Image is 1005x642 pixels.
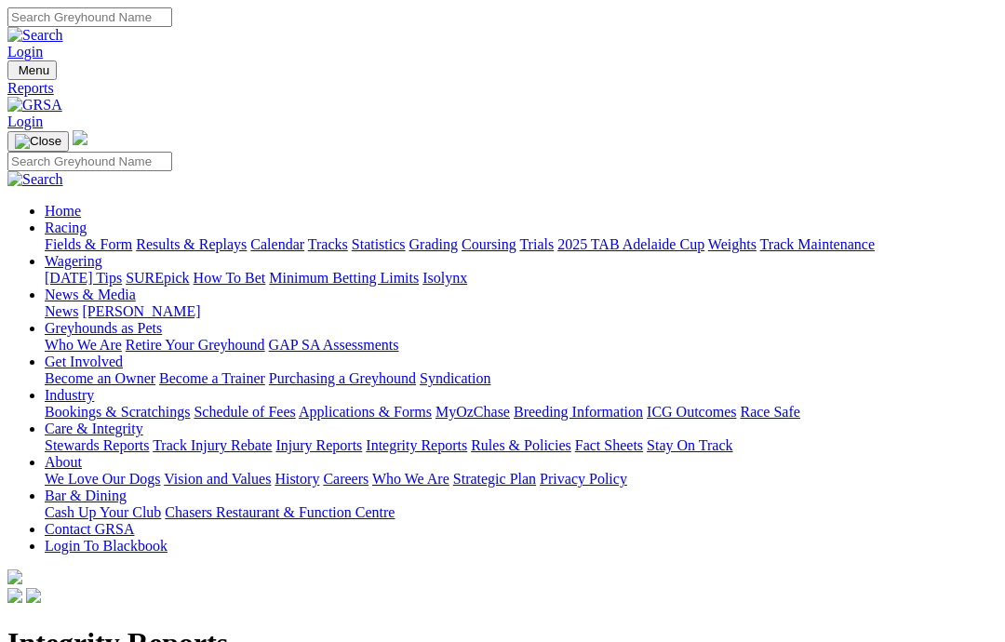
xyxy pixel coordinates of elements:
[7,80,998,97] a: Reports
[194,270,266,286] a: How To Bet
[45,320,162,336] a: Greyhounds as Pets
[471,437,571,453] a: Rules & Policies
[159,370,265,386] a: Become a Trainer
[462,236,516,252] a: Coursing
[323,471,368,487] a: Careers
[45,387,94,403] a: Industry
[366,437,467,453] a: Integrity Reports
[453,471,536,487] a: Strategic Plan
[740,404,799,420] a: Race Safe
[540,471,627,487] a: Privacy Policy
[420,370,490,386] a: Syndication
[422,270,467,286] a: Isolynx
[45,236,132,252] a: Fields & Form
[7,131,69,152] button: Toggle navigation
[45,253,102,269] a: Wagering
[308,236,348,252] a: Tracks
[372,471,449,487] a: Who We Are
[45,337,122,353] a: Who We Are
[82,303,200,319] a: [PERSON_NAME]
[7,60,57,80] button: Toggle navigation
[557,236,704,252] a: 2025 TAB Adelaide Cup
[275,437,362,453] a: Injury Reports
[19,63,49,77] span: Menu
[45,220,87,235] a: Racing
[164,471,271,487] a: Vision and Values
[7,171,63,188] img: Search
[45,437,149,453] a: Stewards Reports
[299,404,432,420] a: Applications & Forms
[7,569,22,584] img: logo-grsa-white.png
[760,236,875,252] a: Track Maintenance
[45,270,998,287] div: Wagering
[7,152,172,171] input: Search
[26,588,41,603] img: twitter.svg
[7,114,43,129] a: Login
[352,236,406,252] a: Statistics
[73,130,87,145] img: logo-grsa-white.png
[45,421,143,436] a: Care & Integrity
[126,270,189,286] a: SUREpick
[45,471,160,487] a: We Love Our Dogs
[45,236,998,253] div: Racing
[45,404,190,420] a: Bookings & Scratchings
[519,236,554,252] a: Trials
[45,454,82,470] a: About
[45,521,134,537] a: Contact GRSA
[194,404,295,420] a: Schedule of Fees
[45,303,78,319] a: News
[45,303,998,320] div: News & Media
[45,287,136,302] a: News & Media
[708,236,757,252] a: Weights
[126,337,265,353] a: Retire Your Greyhound
[45,538,167,554] a: Login To Blackbook
[275,471,319,487] a: History
[575,437,643,453] a: Fact Sheets
[45,404,998,421] div: Industry
[45,504,161,520] a: Cash Up Your Club
[7,97,62,114] img: GRSA
[45,337,998,354] div: Greyhounds as Pets
[45,354,123,369] a: Get Involved
[7,27,63,44] img: Search
[45,488,127,503] a: Bar & Dining
[409,236,458,252] a: Grading
[45,437,998,454] div: Care & Integrity
[153,437,272,453] a: Track Injury Rebate
[45,203,81,219] a: Home
[45,504,998,521] div: Bar & Dining
[647,437,732,453] a: Stay On Track
[45,471,998,488] div: About
[7,588,22,603] img: facebook.svg
[45,370,155,386] a: Become an Owner
[7,7,172,27] input: Search
[269,370,416,386] a: Purchasing a Greyhound
[514,404,643,420] a: Breeding Information
[250,236,304,252] a: Calendar
[45,370,998,387] div: Get Involved
[7,44,43,60] a: Login
[165,504,395,520] a: Chasers Restaurant & Function Centre
[136,236,247,252] a: Results & Replays
[15,134,61,149] img: Close
[45,270,122,286] a: [DATE] Tips
[435,404,510,420] a: MyOzChase
[269,337,399,353] a: GAP SA Assessments
[269,270,419,286] a: Minimum Betting Limits
[647,404,736,420] a: ICG Outcomes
